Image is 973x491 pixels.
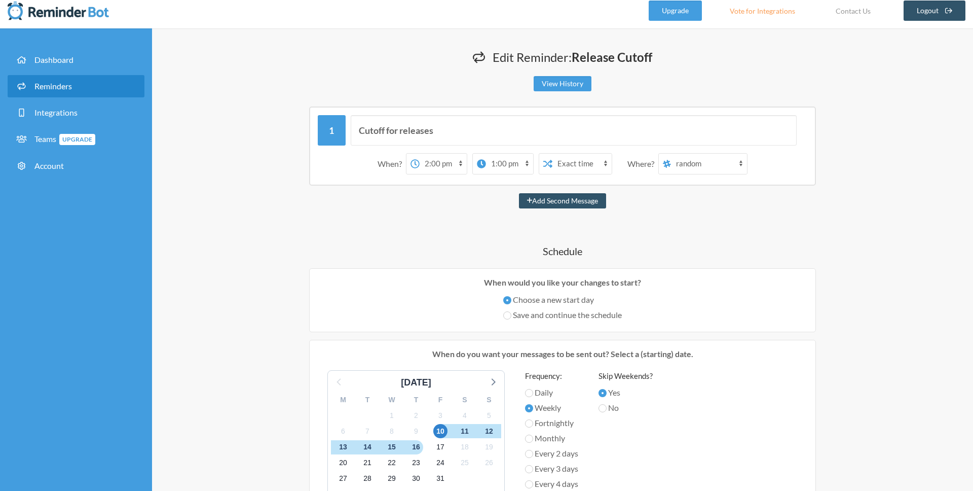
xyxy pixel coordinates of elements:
label: Choose a new start day [503,294,622,306]
span: Friday 7 November 2025 [360,424,375,438]
div: W [380,392,404,408]
span: Saturday 8 November 2025 [385,424,399,438]
span: Tuesday 11 November 2025 [458,424,472,438]
p: When do you want your messages to be sent out? Select a (starting) date. [317,348,808,360]
p: When would you like your changes to start? [317,276,808,289]
span: Saturday 15 November 2025 [385,440,399,454]
a: TeamsUpgrade [8,128,144,151]
div: M [331,392,355,408]
span: Tuesday 18 November 2025 [458,440,472,454]
label: Save and continue the schedule [503,309,622,321]
span: Edit Reminder: [493,50,652,64]
span: Thursday 6 November 2025 [336,424,350,438]
input: Yes [598,389,607,397]
a: Contact Us [823,1,883,21]
span: Monday 1 December 2025 [433,472,447,486]
span: Sunday 2 November 2025 [409,408,423,423]
span: Sunday 16 November 2025 [409,440,423,454]
span: Monday 17 November 2025 [433,440,447,454]
span: Wednesday 5 November 2025 [482,408,496,423]
span: Saturday 1 November 2025 [385,408,399,423]
input: Fortnightly [525,419,533,428]
input: No [598,404,607,412]
div: When? [378,153,406,174]
span: Upgrade [59,134,95,145]
input: Daily [525,389,533,397]
span: Wednesday 19 November 2025 [482,440,496,454]
span: Sunday 30 November 2025 [409,472,423,486]
span: Wednesday 12 November 2025 [482,424,496,438]
input: Save and continue the schedule [503,311,511,320]
label: Yes [598,387,653,399]
span: Friday 14 November 2025 [360,440,375,454]
span: Monday 3 November 2025 [433,408,447,423]
h4: Schedule [258,244,867,258]
label: Weekly [525,402,578,414]
span: Dashboard [34,55,73,64]
div: F [428,392,453,408]
a: Dashboard [8,49,144,71]
input: Every 2 days [525,450,533,458]
input: Message [351,115,797,146]
span: Friday 21 November 2025 [360,456,375,470]
label: Fortnightly [525,417,578,429]
span: Monday 24 November 2025 [433,456,447,470]
span: Tuesday 4 November 2025 [458,408,472,423]
div: T [355,392,380,408]
span: Wednesday 26 November 2025 [482,456,496,470]
span: Saturday 29 November 2025 [385,472,399,486]
input: Monthly [525,435,533,443]
span: Saturday 22 November 2025 [385,456,399,470]
label: Every 4 days [525,478,578,490]
label: No [598,402,653,414]
input: Weekly [525,404,533,412]
span: Thursday 13 November 2025 [336,440,350,454]
a: View History [534,76,591,91]
a: Integrations [8,101,144,124]
img: Reminder Bot [8,1,109,21]
span: Sunday 23 November 2025 [409,456,423,470]
input: Choose a new start day [503,296,511,304]
a: Logout [904,1,966,21]
label: Frequency: [525,370,578,382]
label: Daily [525,387,578,399]
span: Thursday 20 November 2025 [336,456,350,470]
strong: Release Cutoff [572,50,652,64]
span: Teams [34,134,95,144]
span: Tuesday 25 November 2025 [458,456,472,470]
div: Where? [627,153,658,174]
span: Sunday 9 November 2025 [409,424,423,438]
div: S [477,392,501,408]
a: Vote for Integrations [717,1,808,21]
button: Add Second Message [519,193,607,208]
div: T [404,392,428,408]
div: [DATE] [397,376,435,390]
label: Skip Weekends? [598,370,653,382]
div: S [453,392,477,408]
span: Thursday 27 November 2025 [336,472,350,486]
a: Upgrade [649,1,702,21]
a: Reminders [8,75,144,97]
span: Monday 10 November 2025 [433,424,447,438]
input: Every 4 days [525,480,533,488]
label: Every 3 days [525,463,578,475]
label: Every 2 days [525,447,578,460]
span: Account [34,161,64,170]
span: Reminders [34,81,72,91]
label: Monthly [525,432,578,444]
a: Account [8,155,144,177]
input: Every 3 days [525,465,533,473]
span: Integrations [34,108,78,117]
span: Friday 28 November 2025 [360,472,375,486]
